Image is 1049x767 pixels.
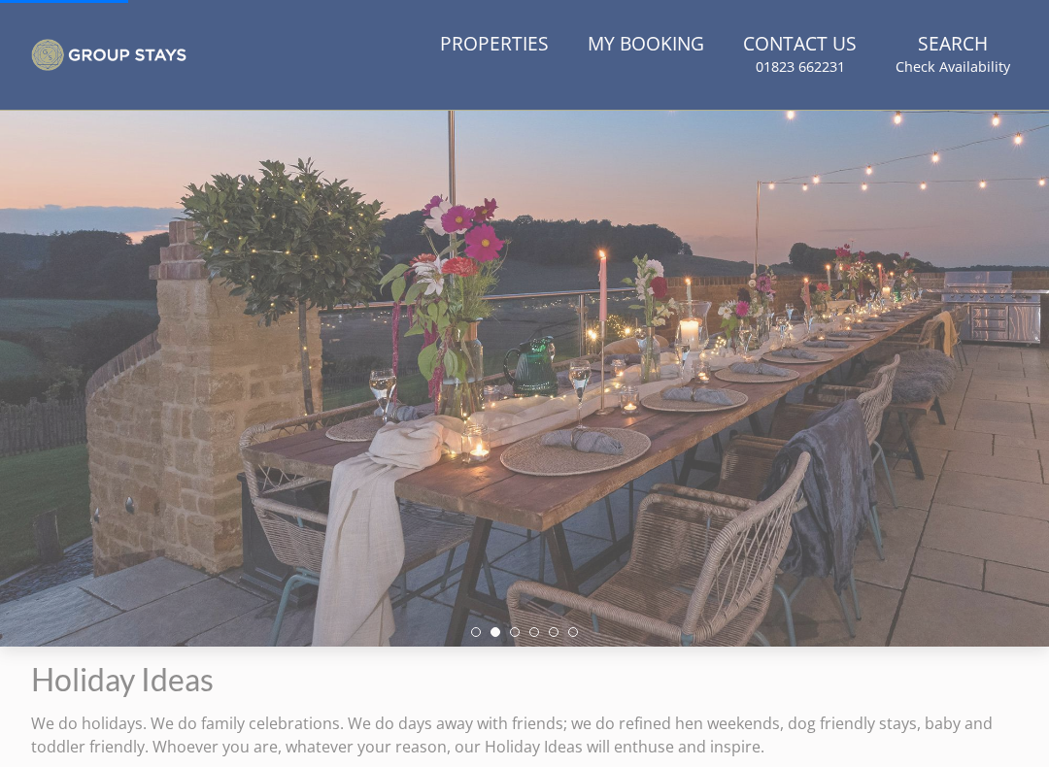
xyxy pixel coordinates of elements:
[756,57,845,77] small: 01823 662231
[896,57,1010,77] small: Check Availability
[31,39,186,72] img: Group Stays
[432,23,557,67] a: Properties
[580,23,712,67] a: My Booking
[735,23,864,86] a: Contact Us01823 662231
[888,23,1018,86] a: SearchCheck Availability
[31,663,1018,697] h1: Holiday Ideas
[31,713,1018,759] p: We do holidays. We do family celebrations. We do days away with friends; we do refined hen weeken...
